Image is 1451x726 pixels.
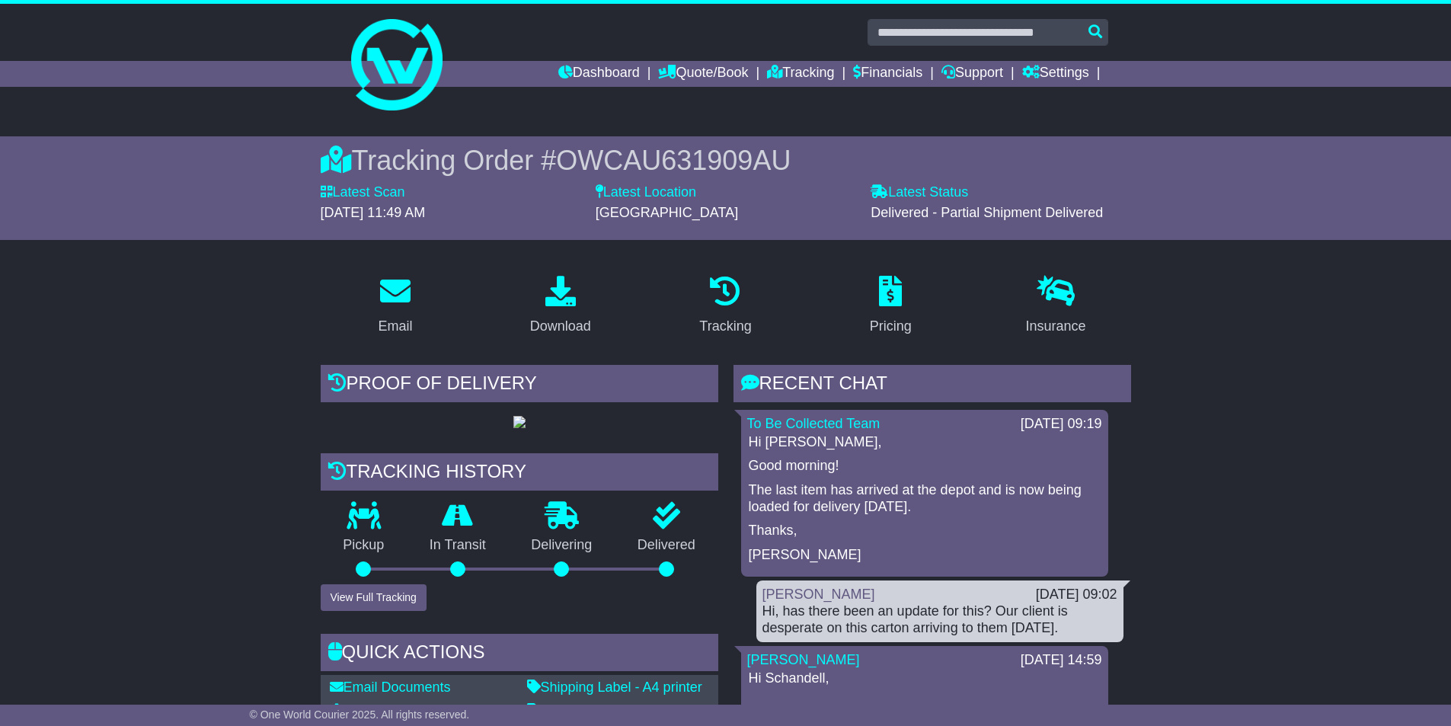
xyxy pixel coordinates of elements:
div: [DATE] 14:59 [1021,652,1102,669]
label: Latest Scan [321,184,405,201]
a: To Be Collected Team [747,416,881,431]
div: Insurance [1026,316,1086,337]
div: [DATE] 09:19 [1021,416,1102,433]
a: Pricing [860,270,922,342]
div: Hi, has there been an update for this? Our client is desperate on this carton arriving to them [D... [762,603,1117,636]
a: Support [941,61,1003,87]
label: Latest Location [596,184,696,201]
div: Tracking history [321,453,718,494]
p: Thanks, [749,523,1101,539]
a: Download Documents [330,703,478,718]
p: Delivering [509,537,615,554]
span: [GEOGRAPHIC_DATA] [596,205,738,220]
div: Pricing [870,316,912,337]
div: Quick Actions [321,634,718,675]
div: Download [530,316,591,337]
a: Insurance [1016,270,1096,342]
p: Good morning! [749,458,1101,475]
div: Tracking [699,316,751,337]
a: Tracking [767,61,834,87]
div: [DATE] 09:02 [1036,587,1117,603]
a: Financials [853,61,922,87]
a: Dashboard [558,61,640,87]
span: OWCAU631909AU [556,145,791,176]
div: RECENT CHAT [733,365,1131,406]
div: Proof of Delivery [321,365,718,406]
a: [PERSON_NAME] [747,652,860,667]
a: Quote/Book [658,61,748,87]
a: Email [368,270,422,342]
img: GetPodImage [513,416,526,428]
span: Delivered - Partial Shipment Delivered [871,205,1103,220]
button: View Full Tracking [321,584,427,611]
span: © One World Courier 2025. All rights reserved. [250,708,470,721]
a: Tracking [689,270,761,342]
a: Settings [1022,61,1089,87]
p: Pickup [321,537,407,554]
a: Email Documents [330,680,451,695]
p: The last item has arrived at the depot and is now being loaded for delivery [DATE]. [749,482,1101,515]
p: In Transit [407,537,509,554]
a: Shipping Label - A4 printer [527,680,702,695]
p: [PERSON_NAME] [749,547,1101,564]
div: Tracking Order # [321,144,1131,177]
a: [PERSON_NAME] [762,587,875,602]
p: Delivered [615,537,718,554]
p: Hi [PERSON_NAME], [749,434,1101,451]
div: Email [378,316,412,337]
a: Download [520,270,601,342]
span: [DATE] 11:49 AM [321,205,426,220]
label: Latest Status [871,184,968,201]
